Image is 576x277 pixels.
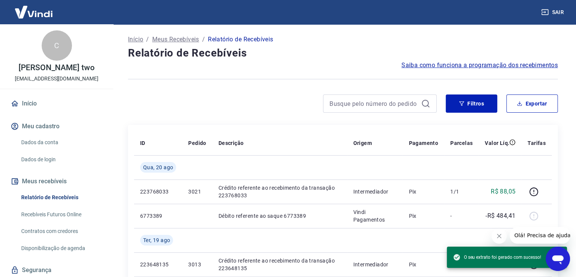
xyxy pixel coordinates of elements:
[353,188,397,195] p: Intermediador
[140,261,176,268] p: 223648135
[5,5,64,11] span: Olá! Precisa de ajuda?
[409,188,438,195] p: Pix
[146,35,149,44] p: /
[18,207,104,222] a: Recebíveis Futuros Online
[19,64,94,72] p: [PERSON_NAME] two
[143,236,170,244] span: Ter, 19 ago
[188,261,206,268] p: 3013
[401,61,558,70] a: Saiba como funciona a programação dos recebimentos
[219,184,341,199] p: Crédito referente ao recebimento da transação 223768033
[546,247,570,271] iframe: Botão para abrir a janela de mensagens
[329,98,418,109] input: Busque pelo número do pedido
[540,5,567,19] button: Sair
[140,188,176,195] p: 223768033
[446,94,497,113] button: Filtros
[510,227,570,244] iframe: Mensagem da empresa
[18,135,104,150] a: Dados da conta
[353,261,397,268] p: Intermediador
[128,35,143,44] a: Início
[485,139,509,147] p: Valor Líq.
[140,139,145,147] p: ID
[188,188,206,195] p: 3021
[18,241,104,256] a: Disponibilização de agenda
[409,139,438,147] p: Pagamento
[128,46,558,61] h4: Relatório de Recebíveis
[219,257,341,272] p: Crédito referente ao recebimento da transação 223648135
[409,212,438,220] p: Pix
[450,188,473,195] p: 1/1
[140,212,176,220] p: 6773389
[353,208,397,223] p: Vindi Pagamentos
[9,173,104,190] button: Meus recebíveis
[409,261,438,268] p: Pix
[492,228,507,244] iframe: Fechar mensagem
[353,139,372,147] p: Origem
[528,139,546,147] p: Tarifas
[485,211,515,220] p: -R$ 484,41
[143,164,173,171] span: Qua, 20 ago
[18,223,104,239] a: Contratos com credores
[9,0,58,24] img: Vindi
[450,139,473,147] p: Parcelas
[450,212,473,220] p: -
[18,190,104,205] a: Relatório de Recebíveis
[9,95,104,112] a: Início
[219,139,244,147] p: Descrição
[9,118,104,135] button: Meu cadastro
[491,187,515,196] p: R$ 88,05
[42,30,72,61] div: C
[219,212,341,220] p: Débito referente ao saque 6773389
[15,75,98,83] p: [EMAIL_ADDRESS][DOMAIN_NAME]
[453,253,541,261] span: O seu extrato foi gerado com sucesso!
[208,35,273,44] p: Relatório de Recebíveis
[202,35,205,44] p: /
[18,152,104,167] a: Dados de login
[506,94,558,113] button: Exportar
[188,139,206,147] p: Pedido
[152,35,199,44] a: Meus Recebíveis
